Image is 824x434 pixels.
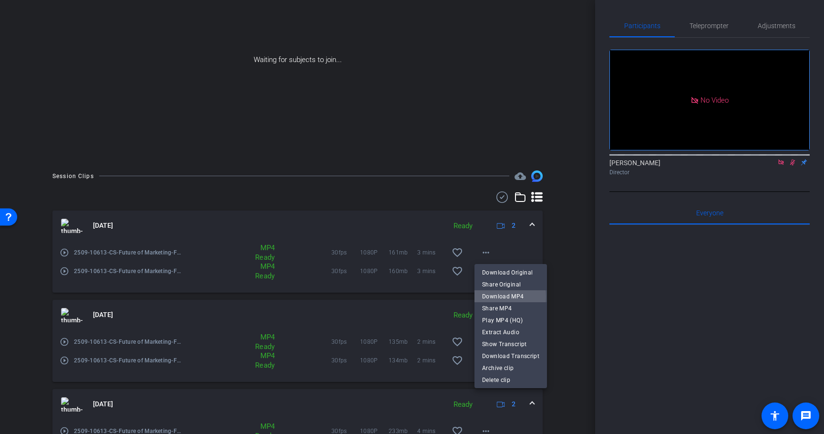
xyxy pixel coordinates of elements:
[482,315,539,326] span: Play MP4 (HQ)
[482,279,539,290] span: Share Original
[482,339,539,350] span: Show Transcript
[482,374,539,386] span: Delete clip
[482,267,539,278] span: Download Original
[482,303,539,314] span: Share MP4
[482,350,539,362] span: Download Transcript
[482,291,539,302] span: Download MP4
[482,327,539,338] span: Extract Audio
[482,362,539,374] span: Archive clip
